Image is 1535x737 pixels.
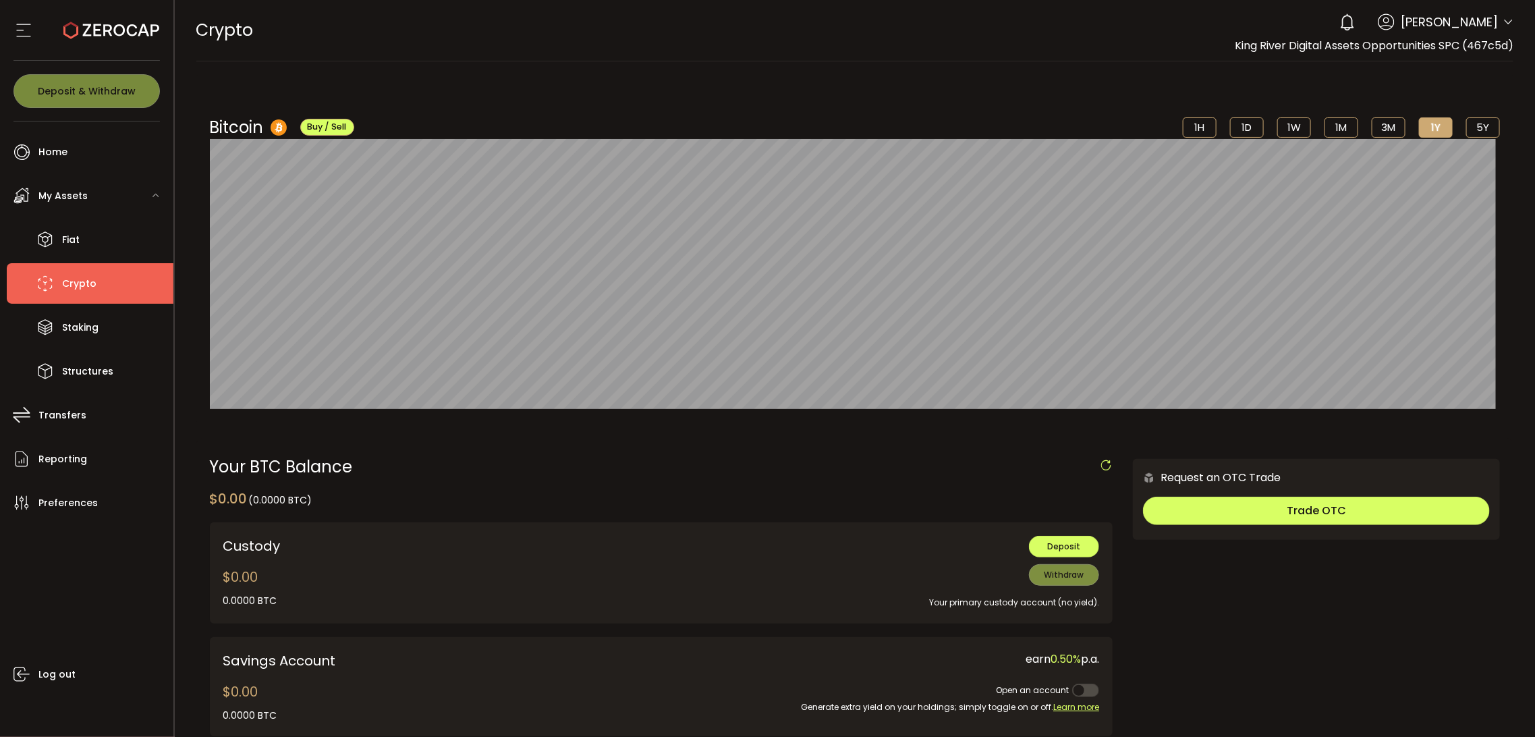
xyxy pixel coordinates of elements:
li: 1D [1230,117,1264,138]
div: $0.00 [223,567,277,608]
div: Generate extra yield on your holdings; simply toggle on or off. [671,701,1099,714]
button: Trade OTC [1143,497,1490,525]
li: 1M [1324,117,1358,138]
span: Staking [62,318,99,337]
span: Reporting [38,449,87,469]
div: Savings Account [223,651,651,671]
li: 1H [1183,117,1217,138]
div: $0.00 [210,489,312,509]
span: Crypto [62,274,96,294]
div: Your primary custody account (no yield). [594,586,1099,609]
li: 5Y [1466,117,1500,138]
li: 3M [1372,117,1405,138]
span: Learn more [1053,701,1099,713]
span: Fiat [62,230,80,250]
span: Preferences [38,493,98,513]
div: $0.00 [223,682,277,723]
span: Buy / Sell [308,121,347,132]
img: 6nGpN7MZ9FLuBP83NiajKbTRY4UzlzQtBKtCrLLspmCkSvCZHBKvY3NxgQaT5JnOQREvtQ257bXeeSTueZfAPizblJ+Fe8JwA... [1143,472,1155,484]
button: Buy / Sell [300,119,354,136]
span: Transfers [38,406,86,425]
li: 1Y [1419,117,1453,138]
button: Deposit [1029,536,1099,557]
div: Request an OTC Trade [1133,469,1281,486]
span: Structures [62,362,113,381]
span: [PERSON_NAME] [1401,13,1499,31]
iframe: Chat Widget [1468,672,1535,737]
span: Trade OTC [1287,503,1346,518]
span: Open an account [996,684,1069,696]
span: Log out [38,665,76,684]
div: Custody [223,536,574,556]
span: earn p.a. [1026,651,1099,667]
li: 1W [1277,117,1311,138]
span: My Assets [38,186,88,206]
div: Bitcoin [210,115,354,139]
span: Deposit [1048,541,1081,552]
span: King River Digital Assets Opportunities SPC (467c5d) [1235,38,1513,53]
span: Withdraw [1044,569,1084,580]
button: Deposit & Withdraw [13,74,160,108]
span: Deposit & Withdraw [38,86,136,96]
span: (0.0000 BTC) [249,493,312,507]
span: Home [38,142,67,162]
span: 0.50% [1051,651,1081,667]
div: 0.0000 BTC [223,709,277,723]
div: Your BTC Balance [210,459,1113,475]
div: 0.0000 BTC [223,594,277,608]
span: Crypto [196,18,254,42]
button: Withdraw [1029,564,1099,586]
